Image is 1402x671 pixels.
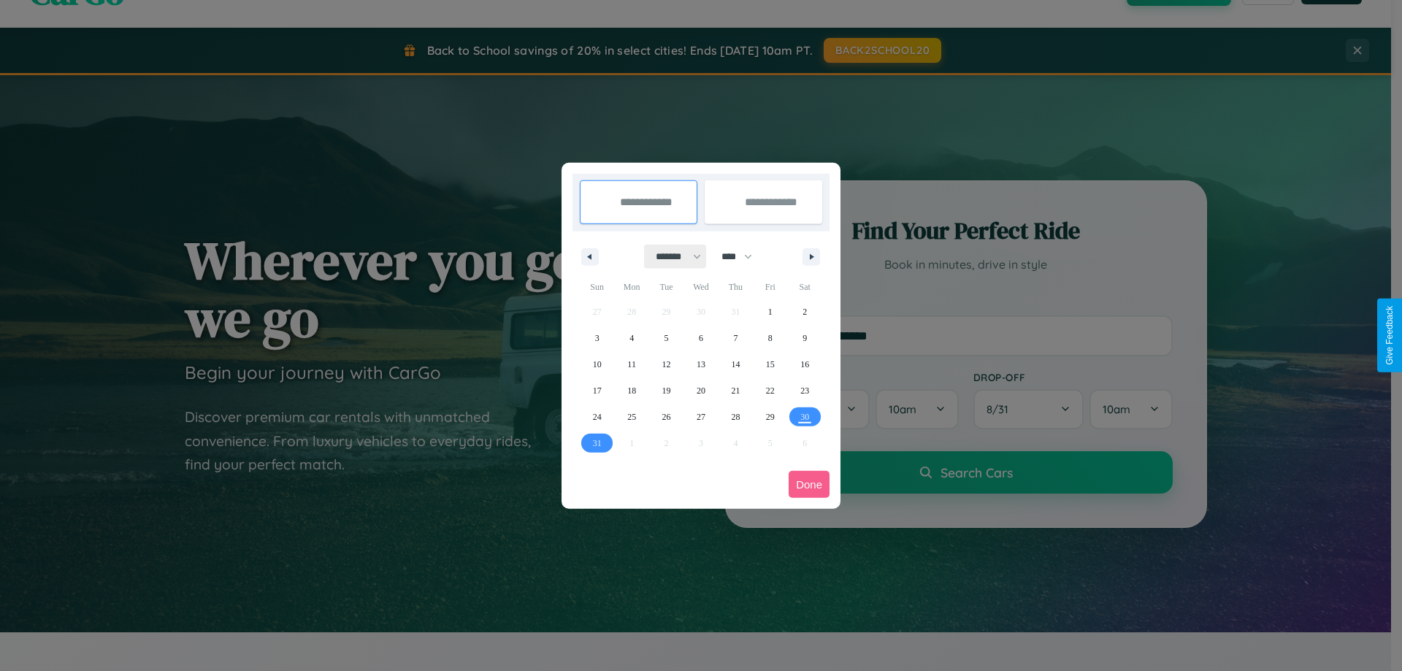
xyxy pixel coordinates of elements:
[719,404,753,430] button: 28
[580,351,614,377] button: 10
[800,351,809,377] span: 16
[649,404,683,430] button: 26
[719,325,753,351] button: 7
[683,325,718,351] button: 6
[753,377,787,404] button: 22
[627,377,636,404] span: 18
[627,351,636,377] span: 11
[766,404,775,430] span: 29
[614,325,648,351] button: 4
[662,377,671,404] span: 19
[766,351,775,377] span: 15
[683,377,718,404] button: 20
[788,299,822,325] button: 2
[788,275,822,299] span: Sat
[1384,306,1395,365] div: Give Feedback
[593,351,602,377] span: 10
[788,404,822,430] button: 30
[788,351,822,377] button: 16
[731,351,740,377] span: 14
[802,299,807,325] span: 2
[683,404,718,430] button: 27
[683,275,718,299] span: Wed
[766,377,775,404] span: 22
[719,275,753,299] span: Thu
[697,404,705,430] span: 27
[768,325,773,351] span: 8
[614,404,648,430] button: 25
[627,404,636,430] span: 25
[753,351,787,377] button: 15
[662,351,671,377] span: 12
[719,351,753,377] button: 14
[753,275,787,299] span: Fri
[580,377,614,404] button: 17
[629,325,634,351] span: 4
[731,404,740,430] span: 28
[664,325,669,351] span: 5
[697,351,705,377] span: 13
[731,377,740,404] span: 21
[802,325,807,351] span: 9
[593,430,602,456] span: 31
[649,275,683,299] span: Tue
[697,377,705,404] span: 20
[800,404,809,430] span: 30
[768,299,773,325] span: 1
[595,325,600,351] span: 3
[580,325,614,351] button: 3
[580,404,614,430] button: 24
[649,377,683,404] button: 19
[649,351,683,377] button: 12
[662,404,671,430] span: 26
[580,430,614,456] button: 31
[614,377,648,404] button: 18
[699,325,703,351] span: 6
[683,351,718,377] button: 13
[753,299,787,325] button: 1
[789,471,830,498] button: Done
[753,404,787,430] button: 29
[800,377,809,404] span: 23
[614,275,648,299] span: Mon
[593,404,602,430] span: 24
[733,325,738,351] span: 7
[788,325,822,351] button: 9
[614,351,648,377] button: 11
[580,275,614,299] span: Sun
[649,325,683,351] button: 5
[788,377,822,404] button: 23
[593,377,602,404] span: 17
[719,377,753,404] button: 21
[753,325,787,351] button: 8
